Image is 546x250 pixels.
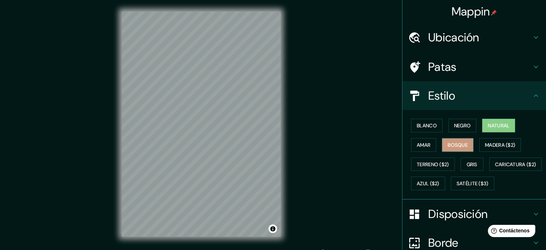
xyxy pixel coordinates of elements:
font: Terreno ($2) [417,161,449,168]
font: Caricatura ($2) [495,161,536,168]
font: Negro [454,122,471,129]
button: Blanco [411,119,443,132]
font: Patas [428,59,457,74]
button: Activar o desactivar atribución [269,224,277,233]
div: Patas [402,53,546,81]
div: Estilo [402,81,546,110]
font: Gris [467,161,477,168]
font: Azul ($2) [417,181,439,187]
canvas: Mapa [122,12,281,237]
font: Madera ($2) [485,142,515,148]
button: Caricatura ($2) [489,158,542,171]
font: Bosque [448,142,468,148]
button: Terreno ($2) [411,158,455,171]
font: Amar [417,142,430,148]
button: Satélite ($3) [451,177,494,190]
font: Mappin [452,4,490,19]
button: Azul ($2) [411,177,445,190]
div: Ubicación [402,23,546,52]
font: Satélite ($3) [457,181,489,187]
div: Disposición [402,200,546,228]
button: Natural [482,119,515,132]
img: pin-icon.png [491,10,497,15]
button: Madera ($2) [479,138,521,152]
font: Disposición [428,206,487,222]
button: Negro [448,119,477,132]
iframe: Lanzador de widgets de ayuda [482,222,538,242]
font: Ubicación [428,30,479,45]
font: Estilo [428,88,455,103]
font: Blanco [417,122,437,129]
button: Amar [411,138,436,152]
button: Gris [461,158,484,171]
font: Natural [488,122,509,129]
button: Bosque [442,138,473,152]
